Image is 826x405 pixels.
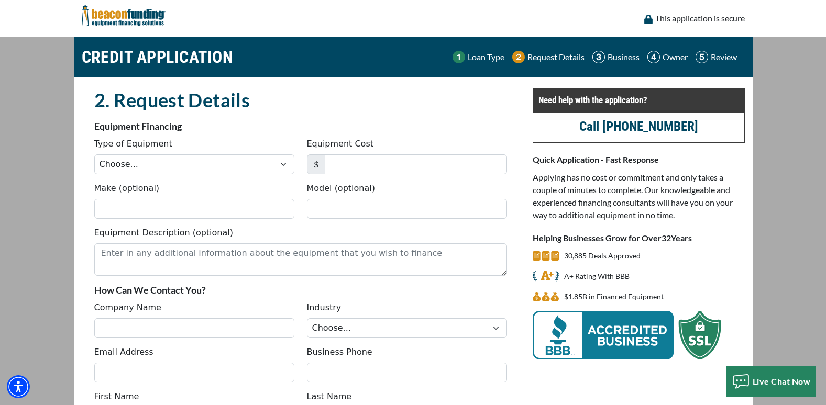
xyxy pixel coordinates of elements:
[94,284,507,296] p: How Can We Contact You?
[512,51,525,63] img: Step 2
[94,138,172,150] label: Type of Equipment
[453,51,465,63] img: Step 1
[94,301,161,314] label: Company Name
[7,375,30,398] div: Accessibility Menu
[94,346,153,358] label: Email Address
[468,51,504,63] p: Loan Type
[655,12,745,25] p: This application is secure
[307,154,325,174] span: $
[307,138,374,150] label: Equipment Cost
[527,51,585,63] p: Request Details
[533,171,745,221] p: Applying has no cost or commitment and only takes a couple of minutes to complete. Our knowledgea...
[644,15,653,24] img: lock icon to convery security
[663,51,688,63] p: Owner
[94,182,160,195] label: Make (optional)
[753,376,811,386] span: Live Chat Now
[647,51,660,63] img: Step 4
[533,232,745,244] p: Helping Businesses Grow for Over Years
[711,51,737,63] p: Review
[307,301,342,314] label: Industry
[608,51,640,63] p: Business
[533,311,721,359] img: BBB Acredited Business and SSL Protection
[726,366,816,397] button: Live Chat Now
[307,182,375,195] label: Model (optional)
[592,51,605,63] img: Step 3
[82,42,234,72] h1: CREDIT APPLICATION
[94,120,507,132] p: Equipment Financing
[564,250,641,262] p: 30,885 Deals Approved
[579,119,698,134] a: call (847) 897-2721
[662,233,671,243] span: 32
[564,290,664,303] p: $1,853,688,360 in Financed Equipment
[696,51,708,63] img: Step 5
[94,227,233,239] label: Equipment Description (optional)
[307,346,372,358] label: Business Phone
[94,390,139,403] label: First Name
[94,88,507,112] h2: 2. Request Details
[564,270,630,283] p: A+ Rating With BBB
[533,153,745,166] p: Quick Application - Fast Response
[307,390,352,403] label: Last Name
[538,94,739,106] p: Need help with the application?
